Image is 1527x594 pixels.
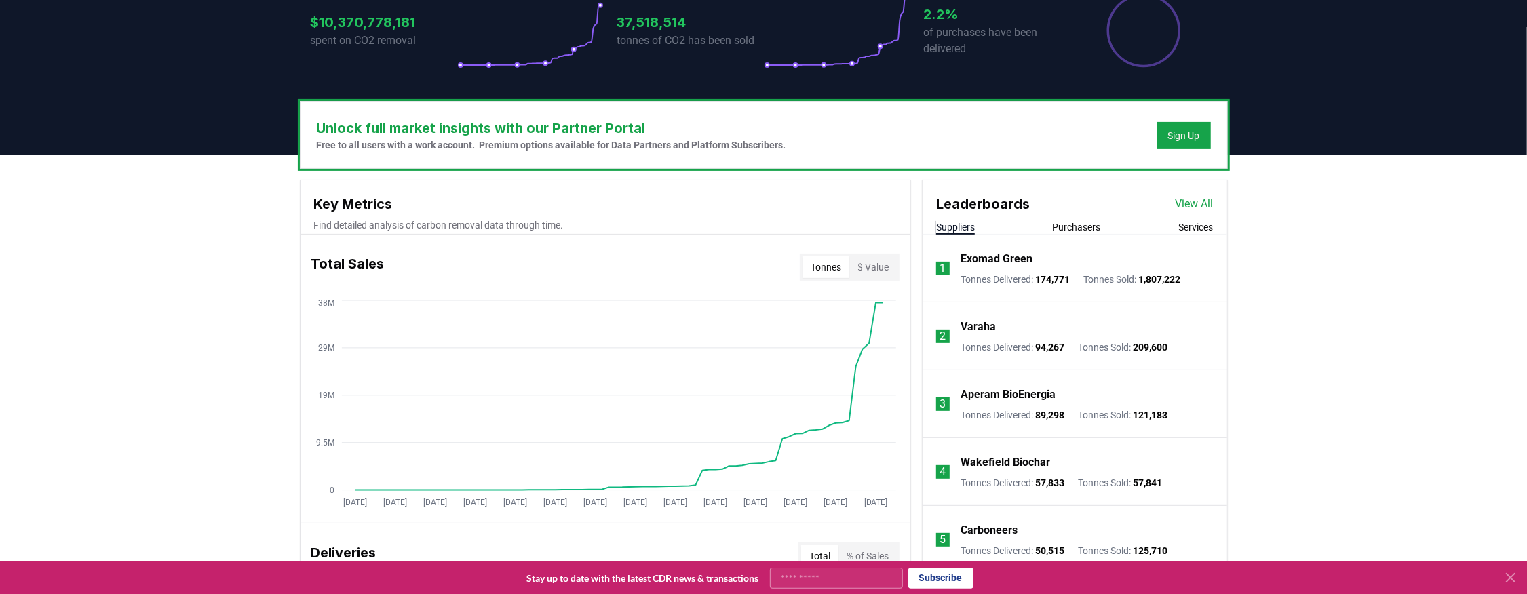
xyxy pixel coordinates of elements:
p: spent on CO2 removal [311,33,457,49]
tspan: [DATE] [383,498,407,507]
p: Tonnes Sold : [1078,476,1162,490]
tspan: [DATE] [824,498,847,507]
p: 1 [940,260,946,277]
p: Tonnes Delivered : [961,476,1064,490]
h3: Total Sales [311,254,385,281]
span: 121,183 [1133,410,1167,420]
a: View All [1176,196,1214,212]
tspan: [DATE] [864,498,888,507]
h3: $10,370,778,181 [311,12,457,33]
tspan: [DATE] [503,498,527,507]
button: Purchasers [1053,220,1101,234]
tspan: 0 [329,486,334,495]
a: Exomad Green [961,251,1032,267]
a: Wakefield Biochar [961,454,1050,471]
span: 125,710 [1133,545,1167,556]
button: Total [801,545,838,567]
span: 209,600 [1133,342,1167,353]
p: Tonnes Sold : [1078,544,1167,557]
a: Aperam BioEnergia [961,387,1056,403]
h3: Key Metrics [314,194,897,214]
button: $ Value [849,256,897,278]
tspan: [DATE] [423,498,447,507]
span: 57,841 [1133,477,1162,488]
tspan: [DATE] [663,498,687,507]
tspan: 29M [317,343,334,353]
h3: Deliveries [311,542,376,570]
p: of purchases have been delivered [924,24,1070,57]
span: 174,771 [1035,274,1070,285]
h3: Leaderboards [936,194,1030,214]
h3: Unlock full market insights with our Partner Portal [317,118,786,138]
button: Sign Up [1157,122,1211,149]
p: Find detailed analysis of carbon removal data through time. [314,218,897,232]
h3: 2.2% [924,4,1070,24]
p: Tonnes Sold : [1078,340,1167,354]
h3: 37,518,514 [617,12,764,33]
tspan: [DATE] [583,498,607,507]
button: Tonnes [803,256,849,278]
p: 4 [940,464,946,480]
tspan: 9.5M [315,438,334,448]
button: % of Sales [838,545,897,567]
tspan: [DATE] [543,498,567,507]
p: Tonnes Delivered : [961,340,1064,354]
tspan: [DATE] [343,498,367,507]
a: Sign Up [1168,129,1200,142]
span: 50,515 [1035,545,1064,556]
tspan: [DATE] [463,498,487,507]
span: 94,267 [1035,342,1064,353]
p: tonnes of CO2 has been sold [617,33,764,49]
p: Tonnes Delivered : [961,273,1070,286]
button: Suppliers [936,220,975,234]
p: 5 [940,532,946,548]
span: 89,298 [1035,410,1064,420]
button: Services [1179,220,1214,234]
p: 3 [940,396,946,412]
tspan: 19M [317,391,334,400]
p: Free to all users with a work account. Premium options available for Data Partners and Platform S... [317,138,786,152]
p: Tonnes Delivered : [961,544,1064,557]
a: Carboneers [961,522,1018,538]
p: 2 [940,328,946,344]
tspan: 38M [317,298,334,308]
p: Tonnes Delivered : [961,408,1064,422]
tspan: [DATE] [743,498,767,507]
p: Tonnes Sold : [1078,408,1167,422]
tspan: [DATE] [703,498,727,507]
p: Tonnes Sold : [1083,273,1180,286]
span: 1,807,222 [1138,274,1180,285]
a: Varaha [961,319,996,335]
tspan: [DATE] [784,498,807,507]
tspan: [DATE] [623,498,647,507]
span: 57,833 [1035,477,1064,488]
